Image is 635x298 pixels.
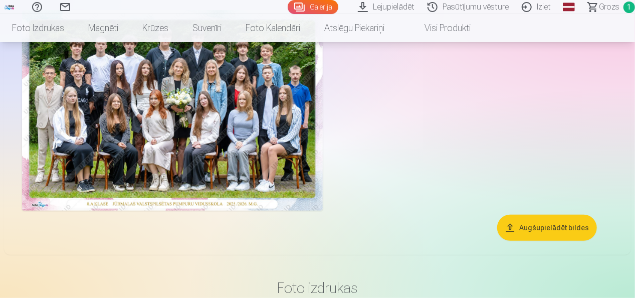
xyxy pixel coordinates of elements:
h3: Foto izdrukas [25,279,610,297]
a: Visi produkti [396,14,483,42]
span: Grozs [599,1,619,13]
button: Augšupielādēt bildes [497,215,597,241]
a: Foto kalendāri [234,14,312,42]
a: Atslēgu piekariņi [312,14,396,42]
a: Krūzes [130,14,180,42]
span: 1 [623,2,635,13]
a: Suvenīri [180,14,234,42]
a: Magnēti [76,14,130,42]
img: /fa3 [4,4,15,10]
